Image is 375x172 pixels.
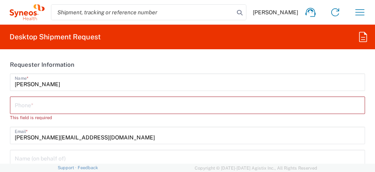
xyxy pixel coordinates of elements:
h2: Desktop Shipment Request [10,32,101,42]
a: Feedback [78,165,98,170]
input: Shipment, tracking or reference number [51,5,234,20]
a: Support [58,165,78,170]
div: This field is required [10,114,365,121]
span: Copyright © [DATE]-[DATE] Agistix Inc., All Rights Reserved [195,164,317,172]
span: [PERSON_NAME] [253,9,298,16]
h2: Requester Information [10,61,74,69]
